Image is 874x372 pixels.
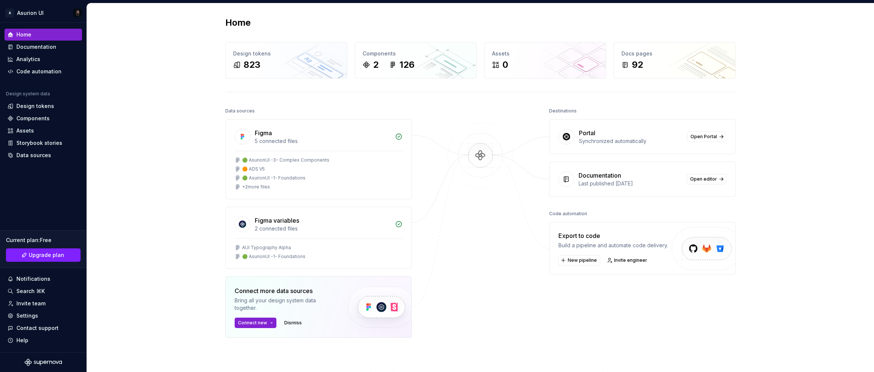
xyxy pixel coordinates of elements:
div: Design tokens [16,102,54,110]
div: Documentation [16,43,56,51]
a: Storybook stories [4,137,82,149]
span: Open editor [690,176,717,182]
div: Contact support [16,324,59,332]
svg: Supernova Logo [25,359,62,366]
div: Bring all your design system data together. [235,297,335,312]
a: Upgrade plan [6,248,81,262]
div: Analytics [16,55,40,63]
div: Current plan : Free [6,236,81,244]
span: Dismiss [284,320,302,326]
a: Documentation [4,41,82,53]
div: 🟢 AsurionUI -3- Complex Components [242,157,329,163]
div: 823 [244,59,260,71]
a: Open Portal [687,131,726,142]
button: Search ⌘K [4,285,82,297]
div: 126 [400,59,414,71]
button: AAsurion UIColin [1,5,85,21]
img: Colin [73,9,82,18]
div: Search ⌘K [16,287,45,295]
div: Design tokens [233,50,339,57]
div: Build a pipeline and automate code delivery. [558,242,668,249]
span: Connect new [238,320,267,326]
a: Components2126 [355,42,477,79]
a: Design tokens823 [225,42,347,79]
button: Dismiss [281,318,305,328]
div: Assets [492,50,598,57]
div: Data sources [225,106,255,116]
a: Home [4,29,82,41]
div: 2 connected files [255,225,391,232]
a: Figma5 connected files🟢 AsurionUI -3- Complex Components🟠 ADS V5🟢 AsurionUI -1- Foundations+2more... [225,119,412,199]
div: Destinations [549,106,577,116]
div: Components [363,50,469,57]
div: 🟢 AsurionUI -1- Foundations [242,175,306,181]
a: Figma variables2 connected filesAUI Typography Alpha🟢 AsurionUI -1- Foundations [225,207,412,269]
div: Last published [DATE] [579,180,682,187]
span: New pipeline [568,257,597,263]
div: Invite team [16,300,46,307]
div: Design system data [6,91,50,97]
div: Asurion UI [17,9,44,17]
div: Export to code [558,231,668,240]
a: Docs pages92 [614,42,736,79]
div: Code automation [549,209,587,219]
div: 92 [632,59,643,71]
div: Storybook stories [16,139,62,147]
div: A [5,9,14,18]
button: Contact support [4,322,82,334]
div: Settings [16,312,38,319]
div: Docs pages [621,50,728,57]
div: 🟢 AsurionUI -1- Foundations [242,254,306,260]
button: New pipeline [558,255,600,266]
h2: Home [225,17,251,29]
div: Portal [579,128,595,137]
div: Synchronized automatically [579,137,683,145]
div: Notifications [16,275,50,283]
div: Figma variables [255,216,299,225]
a: Settings [4,310,82,322]
button: Notifications [4,273,82,285]
a: Components [4,112,82,124]
div: 🟠 ADS V5 [242,166,265,172]
a: Code automation [4,66,82,77]
a: Assets [4,125,82,137]
span: Upgrade plan [29,251,64,259]
div: AUI Typography Alpha [242,245,291,251]
div: Help [16,337,28,344]
div: Connect more data sources [235,286,335,295]
a: Open editor [687,174,726,184]
div: 2 [373,59,379,71]
a: Design tokens [4,100,82,112]
div: Home [16,31,31,38]
div: 0 [502,59,508,71]
div: Components [16,115,50,122]
div: Figma [255,128,272,137]
button: Help [4,334,82,346]
a: Invite team [4,298,82,309]
div: Data sources [16,152,51,159]
a: Data sources [4,149,82,161]
div: Assets [16,127,34,134]
span: Open Portal [690,134,717,140]
span: Invite engineer [614,257,647,263]
div: Code automation [16,68,62,75]
a: Assets0 [484,42,606,79]
div: Documentation [579,171,621,180]
a: Analytics [4,53,82,65]
div: + 2 more files [242,184,270,190]
div: 5 connected files [255,137,391,145]
button: Connect new [235,318,276,328]
a: Invite engineer [605,255,651,266]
